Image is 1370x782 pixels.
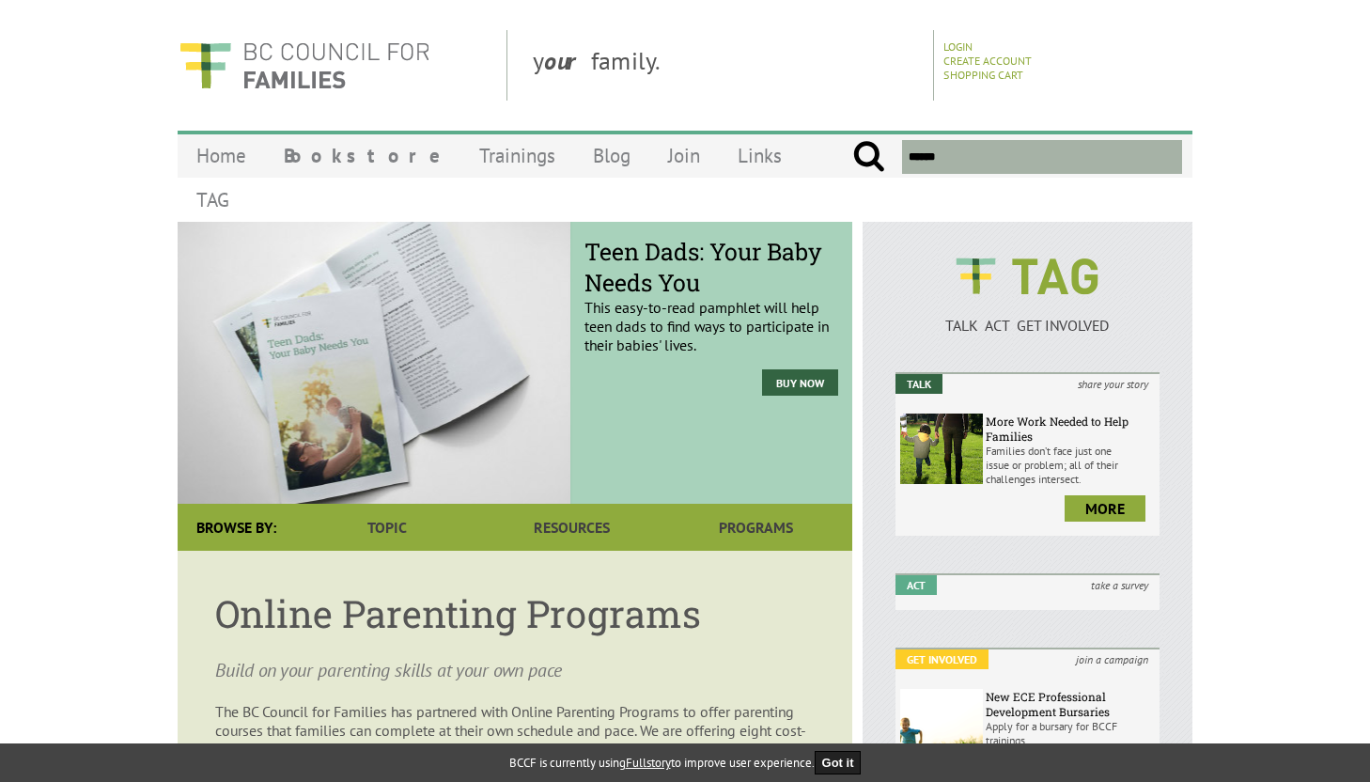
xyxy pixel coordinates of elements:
a: Shopping Cart [943,68,1023,82]
a: Links [719,133,801,178]
input: Submit [852,140,885,174]
a: Trainings [460,133,574,178]
img: BCCF's TAG Logo [942,241,1112,312]
a: Programs [664,504,848,551]
a: Resources [479,504,663,551]
p: Families don’t face just one issue or problem; all of their challenges intersect. [986,444,1155,486]
i: share your story [1066,374,1160,394]
p: This easy-to-read pamphlet will help teen dads to find ways to participate in their babies' lives. [584,251,838,354]
em: Get Involved [895,649,989,669]
div: y family. [518,30,934,101]
a: more [1065,495,1145,522]
em: Talk [895,374,942,394]
img: BC Council for FAMILIES [178,30,431,101]
i: join a campaign [1065,649,1160,669]
h6: More Work Needed to Help Families [986,414,1155,444]
p: TALK ACT GET INVOLVED [895,316,1160,335]
h6: New ECE Professional Development Bursaries [986,689,1155,719]
button: Got it [815,751,862,774]
a: Buy Now [762,369,838,396]
a: Login [943,39,973,54]
a: Blog [574,133,649,178]
p: Build on your parenting skills at your own pace [215,657,815,683]
p: Apply for a bursary for BCCF trainings [986,719,1155,747]
a: Create Account [943,54,1032,68]
i: take a survey [1080,575,1160,595]
a: Home [178,133,265,178]
a: Fullstory [626,755,671,771]
div: Browse By: [178,504,295,551]
em: Act [895,575,937,595]
span: Teen Dads: Your Baby Needs You [584,236,838,298]
a: Topic [295,504,479,551]
a: TAG [178,178,248,222]
a: Bookstore [265,133,460,178]
strong: our [544,45,591,76]
p: The BC Council for Families has partnered with Online Parenting Programs to offer parenting cours... [215,702,815,777]
a: TALK ACT GET INVOLVED [895,297,1160,335]
a: Join [649,133,719,178]
h1: Online Parenting Programs [215,588,815,638]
